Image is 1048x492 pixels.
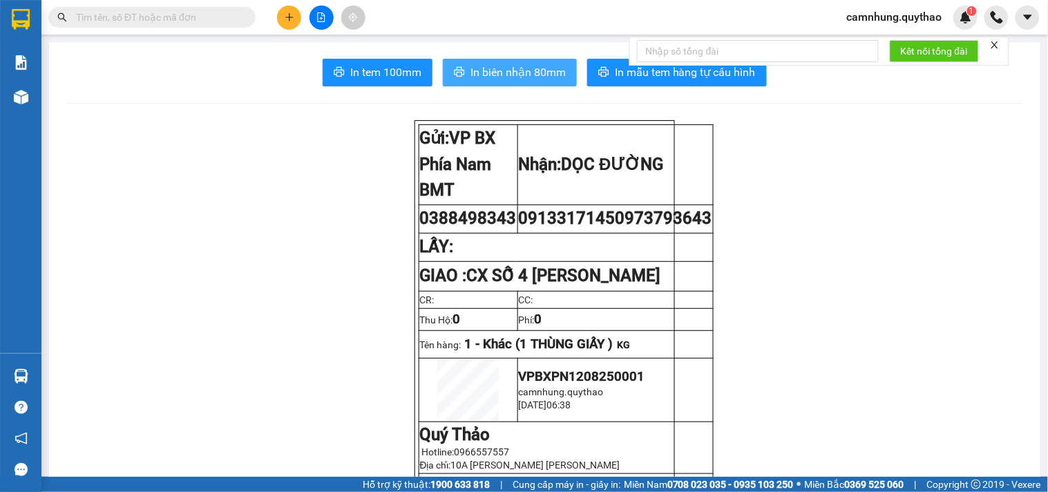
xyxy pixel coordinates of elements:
button: file-add [309,6,334,30]
img: icon-new-feature [960,11,972,23]
input: Tìm tên, số ĐT hoặc mã đơn [76,10,239,25]
span: VPBXPN1208250001 [519,369,645,384]
img: logo-vxr [12,9,30,30]
span: ⚪️ [797,482,801,487]
span: In mẫu tem hàng tự cấu hình [615,64,756,81]
span: close [990,40,1000,50]
span: 06:38 [547,399,571,410]
strong: 0369 525 060 [845,479,904,490]
p: Tên hàng: [420,337,712,352]
button: plus [277,6,301,30]
span: 0 [535,312,542,327]
span: 1 [969,6,974,16]
strong: Gửi: [420,129,496,200]
span: Nhận: [118,13,151,28]
span: KG [618,339,631,350]
span: In tem 100mm [350,64,421,81]
span: DỌC ĐƯỜNG [562,155,664,174]
div: 0973793643 [118,28,276,45]
td: CR: [419,291,517,308]
button: printerIn tem 100mm [323,59,432,86]
span: 10A [PERSON_NAME] [PERSON_NAME] [451,460,620,471]
span: In biên nhận 80mm [470,64,566,81]
td: Phát triển bởi [DOMAIN_NAME] [419,473,713,491]
div: VP BX Phía Nam BMT [12,12,108,45]
strong: Quý Thảo [420,425,490,444]
strong: GIAO : [420,266,661,285]
span: Hotline: [422,446,510,457]
button: caret-down [1016,6,1040,30]
button: aim [341,6,365,30]
td: Thu Hộ: [419,308,517,330]
span: question-circle [15,401,28,414]
span: 0973793643 [616,209,712,228]
span: printer [454,66,465,79]
span: [DATE] [519,399,547,410]
span: notification [15,432,28,445]
span: camnhung.quythao [519,386,604,397]
span: caret-down [1022,11,1034,23]
span: Miền Nam [624,477,794,492]
span: search [57,12,67,22]
span: 0966557557 [455,446,510,457]
span: DĐ: [118,72,138,86]
div: 0913317145 [118,45,276,64]
input: Nhập số tổng đài [637,40,879,62]
span: Gửi: [12,13,33,28]
span: Cung cấp máy in - giấy in: [513,477,620,492]
strong: LẤY: [420,237,454,256]
span: message [15,463,28,476]
span: | [915,477,917,492]
span: Kết nối tổng đài [901,44,968,59]
span: Miền Bắc [805,477,904,492]
span: Địa chỉ: [420,460,620,471]
span: camnhung.quythao [836,8,953,26]
button: printerIn biên nhận 80mm [443,59,577,86]
button: printerIn mẫu tem hàng tự cấu hình [587,59,767,86]
span: printer [598,66,609,79]
img: solution-icon [14,55,28,70]
strong: Nhận: [519,155,664,174]
span: plus [285,12,294,22]
td: CC: [517,291,713,308]
span: printer [334,66,345,79]
span: file-add [316,12,326,22]
span: 0 [453,312,461,327]
span: 0913317145 [519,209,712,228]
span: VP BX Phía Nam BMT [420,129,496,200]
img: warehouse-icon [14,90,28,104]
span: Hỗ trợ kỹ thuật: [363,477,490,492]
strong: 0708 023 035 - 0935 103 250 [667,479,794,490]
span: 0388498343 [420,209,517,228]
div: DỌC ĐƯỜNG [118,12,276,28]
span: copyright [971,480,981,489]
span: | [500,477,502,492]
span: aim [348,12,358,22]
img: phone-icon [991,11,1003,23]
td: Phí: [517,308,713,330]
strong: 1900 633 818 [430,479,490,490]
div: 0388498343 [12,45,108,64]
span: CX SỐ 4 [PERSON_NAME] [467,266,661,285]
span: CX SỐ 4 [PERSON_NAME] [118,64,276,113]
sup: 1 [967,6,977,16]
img: warehouse-icon [14,369,28,384]
button: Kết nối tổng đài [890,40,979,62]
span: 1 - Khác (1 THÙNG GIẤY ) [465,337,613,352]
